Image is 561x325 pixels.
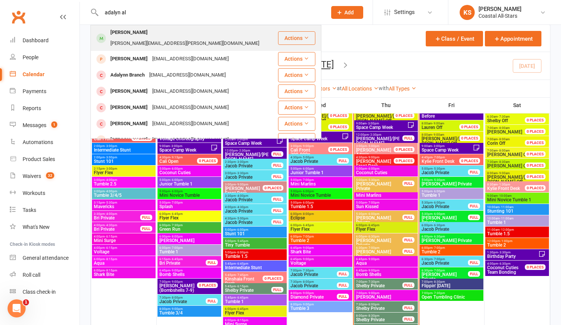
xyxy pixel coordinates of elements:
span: - 6:45pm [367,224,379,227]
span: 9:00am [225,138,276,141]
span: - 12:00pm [500,228,514,231]
span: Jacob Private [225,175,272,179]
div: 0 PLACES [459,124,480,130]
span: 7:30am [487,160,534,164]
span: - 4:00pm [105,212,117,216]
span: Shelby Off [487,118,508,123]
a: Clubworx [9,8,28,26]
div: 0 PLACES [525,185,546,191]
div: KS [460,5,475,20]
div: What's New [23,224,50,230]
span: - 7:00pm [367,201,379,204]
span: - 4:00pm [105,190,117,193]
span: 5:00pm [421,190,482,193]
iframe: Intercom live chat [8,299,26,317]
div: [EMAIL_ADDRESS][DOMAIN_NAME] [150,102,231,113]
div: 0 PLACES [197,158,218,164]
span: 6:30am [487,115,534,118]
span: Tumble 1.5 [290,204,351,209]
span: Jacob Private [421,227,482,231]
span: Coconut Cuties [356,170,416,175]
div: 0 PLACES [525,174,546,179]
div: [EMAIL_ADDRESS][DOMAIN_NAME] [150,118,231,129]
th: Thu [353,97,419,113]
span: 3:30pm [225,194,272,198]
span: 5:00pm [290,178,351,182]
a: Payments [10,83,79,100]
span: 6:00pm [290,224,351,227]
div: [EMAIL_ADDRESS][DOMAIN_NAME] [147,70,228,81]
span: [PERSON_NAME] Admin [356,147,391,157]
button: Actions [278,52,315,66]
span: - 7:30pm [170,224,183,227]
div: [PERSON_NAME] [108,118,150,129]
span: 5:30pm [421,212,468,216]
span: 8:00am [421,133,468,136]
span: 2:00pm [93,144,154,148]
div: Automations [23,139,53,145]
button: Actions [278,68,315,82]
span: 12:00pm [225,149,272,152]
a: People [10,49,79,66]
span: 3:00pm [93,178,154,182]
span: [PERSON_NAME]/[PERSON_NAME] [356,136,403,146]
a: All Types [389,86,416,92]
span: 5:00pm [225,228,285,231]
span: Splash [159,204,220,209]
span: 6:00pm [159,212,220,216]
div: Workouts [23,190,45,196]
span: - 3:00pm [105,144,117,148]
span: Jacob Private [225,209,272,213]
span: 4:30pm [159,156,206,159]
span: 4:30pm [225,217,272,220]
a: Workouts [10,185,79,202]
span: 32 [46,172,54,179]
a: Automations [10,134,79,151]
span: Tumble 1 [487,220,547,225]
span: - 3:30pm [236,172,248,175]
div: Roll call [23,272,40,278]
span: 5:00pm [356,178,403,182]
span: 4:30pm [356,156,403,159]
div: Tasks [23,207,36,213]
span: - 3:00pm [235,138,248,141]
a: All Locations [342,86,379,92]
span: Kylie Front Desk [487,186,520,191]
button: Actions [278,101,315,114]
button: Actions [278,84,315,98]
span: 6:00pm [290,212,351,216]
span: Cali Front [290,147,310,153]
span: Tumble 2.5 [93,182,154,186]
span: 5:00pm [290,167,351,170]
div: FULL [402,135,414,141]
span: 5:00pm [421,167,468,170]
span: Mini Marlins [356,193,416,198]
span: - 4:00pm [105,178,117,182]
span: Tumble 1.5 [487,231,547,236]
button: Actions [278,133,315,147]
a: Class kiosk mode [10,284,79,300]
span: - 11:00am [500,217,514,220]
span: Mavericks [93,204,154,209]
span: [PERSON_NAME] [487,129,522,135]
span: - 8:30am [498,160,510,164]
span: 5:30pm [356,212,403,216]
div: Waivers [23,173,41,179]
span: - 5:30pm [433,178,445,182]
a: What's New [10,219,79,236]
span: - 3:00pm [236,160,248,164]
span: 4:00pm [225,205,272,209]
div: Adalynn Branch [108,70,147,81]
span: [PERSON_NAME] Private [356,182,403,191]
span: 5:00pm [159,201,220,204]
div: 0 PLACES [525,140,546,146]
span: 5:00pm [356,201,416,204]
span: - 8:00am [498,126,510,130]
div: [EMAIL_ADDRESS][DOMAIN_NAME] [150,86,231,97]
div: Reports [23,105,41,111]
div: [PERSON_NAME] [108,102,150,113]
span: Tumble 3/4/5 [93,193,154,198]
span: [PERSON_NAME]/[PERSON_NAME] [225,152,272,161]
div: Dashboard [23,37,49,43]
span: - 7:00pm [170,201,183,204]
